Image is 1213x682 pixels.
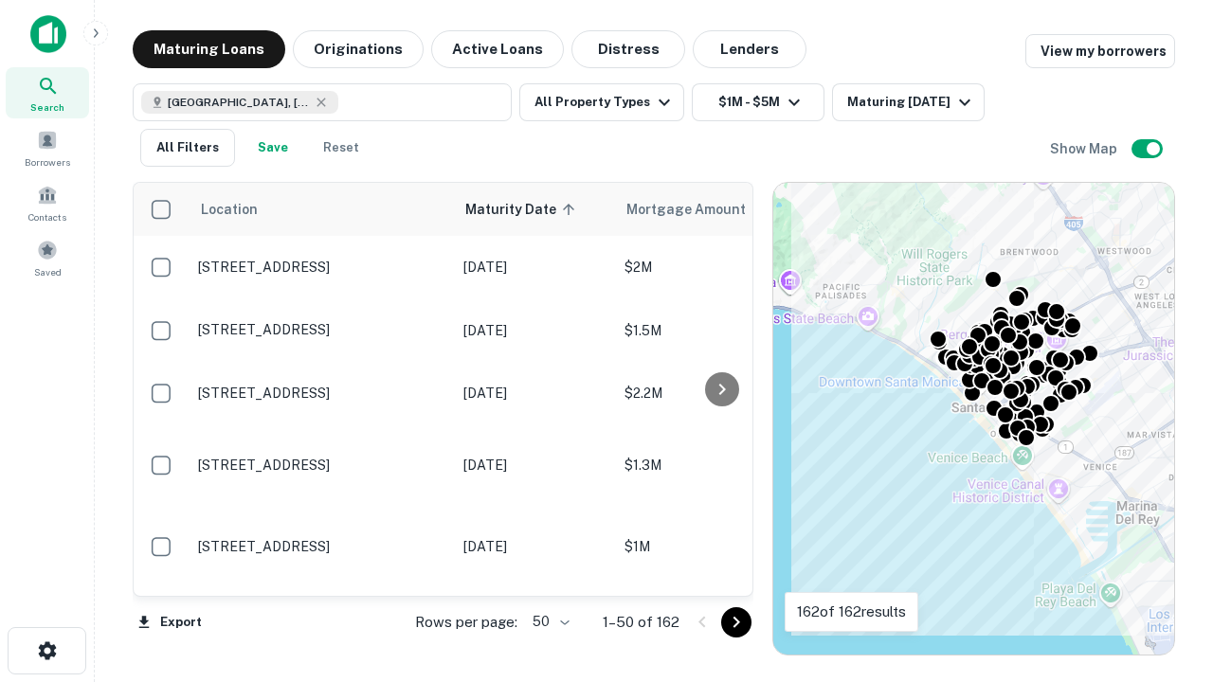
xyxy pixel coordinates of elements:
div: Maturing [DATE] [847,91,976,114]
button: Save your search to get updates of matches that match your search criteria. [243,129,303,167]
button: [GEOGRAPHIC_DATA], [GEOGRAPHIC_DATA], [GEOGRAPHIC_DATA] [133,83,512,121]
p: [DATE] [463,383,606,404]
p: Rows per page: [415,611,517,634]
p: [DATE] [463,455,606,476]
p: [STREET_ADDRESS] [198,385,444,402]
button: Distress [571,30,685,68]
iframe: Chat Widget [1118,530,1213,621]
div: 0 0 [773,183,1174,655]
div: 50 [525,608,572,636]
img: capitalize-icon.png [30,15,66,53]
a: Saved [6,232,89,283]
button: Export [133,608,207,637]
th: Mortgage Amount [615,183,824,236]
p: 162 of 162 results [797,601,906,623]
p: [STREET_ADDRESS] [198,457,444,474]
button: Go to next page [721,607,751,637]
p: [DATE] [463,536,606,557]
a: Borrowers [6,122,89,173]
p: [DATE] [463,257,606,278]
span: [GEOGRAPHIC_DATA], [GEOGRAPHIC_DATA], [GEOGRAPHIC_DATA] [168,94,310,111]
p: [STREET_ADDRESS] [198,259,444,276]
button: $1M - $5M [692,83,824,121]
p: [STREET_ADDRESS] [198,321,444,338]
span: Location [200,198,258,221]
button: All Filters [140,129,235,167]
button: Reset [311,129,371,167]
button: Active Loans [431,30,564,68]
h6: Show Map [1050,138,1120,159]
p: $2M [625,257,814,278]
a: Search [6,67,89,118]
span: Search [30,99,64,115]
p: 1–50 of 162 [603,611,679,634]
span: Mortgage Amount [626,198,770,221]
p: $1M [625,536,814,557]
p: $2.2M [625,383,814,404]
button: Originations [293,30,424,68]
p: $1.5M [625,320,814,341]
th: Maturity Date [454,183,615,236]
span: Contacts [28,209,66,224]
a: View my borrowers [1025,34,1175,68]
span: Saved [34,264,62,279]
a: Contacts [6,177,89,228]
button: Lenders [693,30,806,68]
p: [STREET_ADDRESS] [198,538,444,555]
button: Maturing Loans [133,30,285,68]
span: Borrowers [25,154,70,170]
span: Maturity Date [465,198,581,221]
button: All Property Types [519,83,684,121]
p: [DATE] [463,320,606,341]
p: $1.3M [625,455,814,476]
button: Maturing [DATE] [832,83,985,121]
th: Location [189,183,454,236]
